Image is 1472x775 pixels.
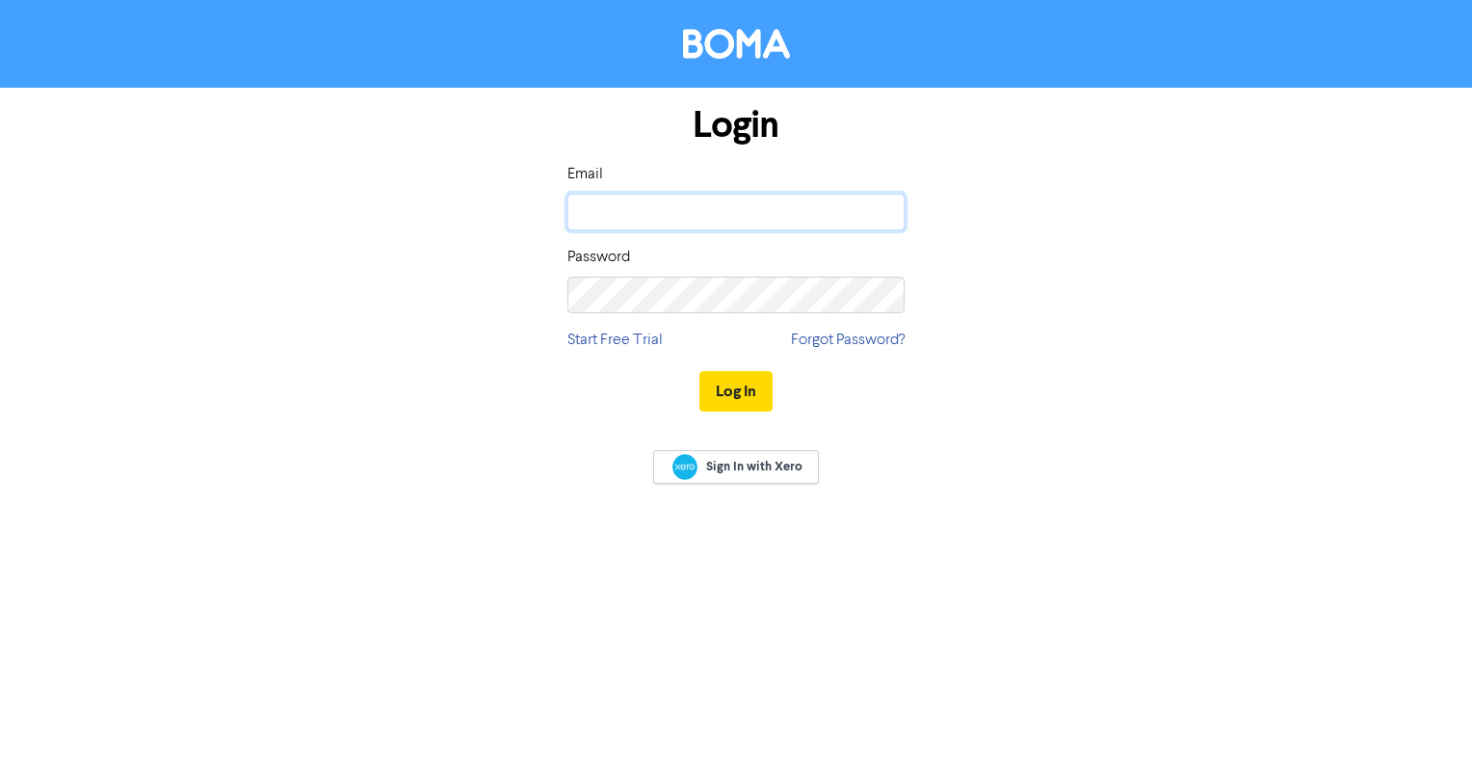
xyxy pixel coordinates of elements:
[683,29,790,59] img: BOMA Logo
[653,450,819,484] a: Sign In with Xero
[567,329,663,352] a: Start Free Trial
[567,163,603,186] label: Email
[791,329,905,352] a: Forgot Password?
[567,103,905,147] h1: Login
[706,458,802,475] span: Sign In with Xero
[567,246,630,269] label: Password
[699,371,773,412] button: Log In
[672,454,697,480] img: Xero logo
